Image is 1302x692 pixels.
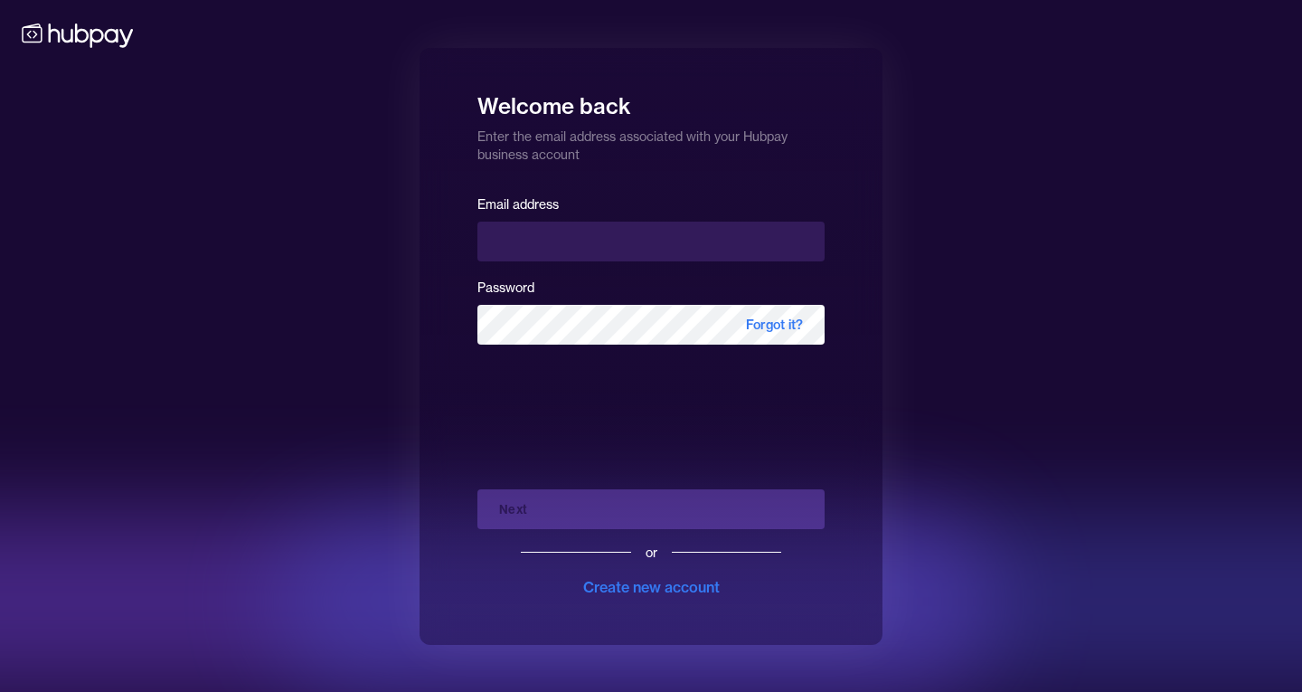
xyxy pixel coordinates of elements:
[583,576,720,598] div: Create new account
[477,280,534,296] label: Password
[646,544,657,562] div: or
[477,81,825,120] h1: Welcome back
[477,120,825,164] p: Enter the email address associated with your Hubpay business account
[724,305,825,345] span: Forgot it?
[477,196,559,213] label: Email address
